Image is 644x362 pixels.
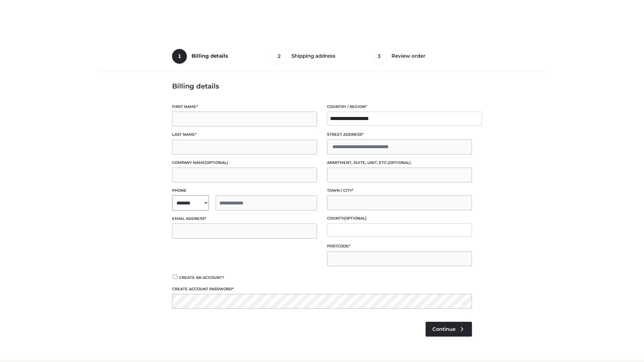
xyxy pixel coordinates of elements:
label: Postcode [327,243,472,249]
label: Street address [327,131,472,138]
span: Create an account? [179,275,224,280]
span: 3 [372,49,387,64]
span: 1 [172,49,187,64]
span: (optional) [343,216,367,221]
label: Phone [172,187,317,194]
label: Create account password [172,286,472,292]
label: Last name [172,131,317,138]
label: Company name [172,160,317,166]
span: 2 [272,49,287,64]
span: Continue [432,326,455,332]
input: Create an account? [172,275,178,279]
label: County [327,215,472,222]
label: Town / City [327,187,472,194]
h3: Billing details [172,82,472,90]
span: Shipping address [291,53,335,59]
label: Apartment, suite, unit, etc. [327,160,472,166]
span: Review order [391,53,425,59]
label: First name [172,104,317,110]
span: (optional) [205,160,228,165]
span: Billing details [192,53,228,59]
span: (optional) [388,160,411,165]
a: Continue [426,322,472,337]
label: Email address [172,216,317,222]
label: Country / Region [327,104,472,110]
